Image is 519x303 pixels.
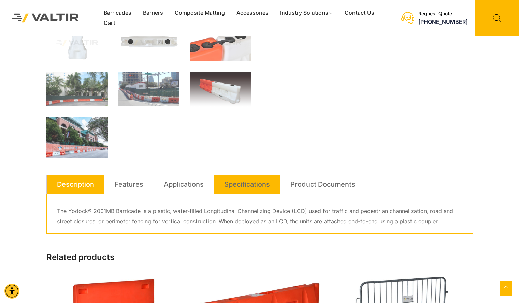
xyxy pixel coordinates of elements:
[190,25,251,61] img: 2001MB_Xtra2.jpg
[190,72,251,107] img: THR-Yodock-2001MB-6-3-14.png
[339,8,380,18] a: Contact Us
[98,8,137,18] a: Barricades
[164,175,204,194] a: Applications
[4,284,19,299] div: Accessibility Menu
[274,8,339,18] a: Industry Solutions
[118,72,179,106] img: yodock_2001mb-pedestrian.jpg
[98,18,121,28] a: Cart
[115,175,143,194] a: Features
[169,8,231,18] a: Composite Matting
[290,175,355,194] a: Product Documents
[57,206,462,227] p: The Yodock® 2001MB Barricade is a plastic, water-filled Longitudinal Channelizing Device (LCD) us...
[231,8,274,18] a: Accessories
[46,117,108,158] img: Rentals-Astros-Barricades-Valtir.jpg
[224,175,270,194] a: Specifications
[418,18,468,25] a: call (888) 496-3625
[5,6,86,29] img: Valtir Rentals
[46,72,108,106] img: Hard-Rock-Casino-FL-Fence-Panel-2001MB-barricades.png
[57,175,94,194] a: Description
[500,281,512,296] a: Go to top
[46,25,108,61] img: 2001MB_Nat_Side.jpg
[418,11,468,17] div: Request Quote
[118,25,179,61] img: 2001MB_Nat_Top.jpg
[137,8,169,18] a: Barriers
[46,253,473,262] h2: Related products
